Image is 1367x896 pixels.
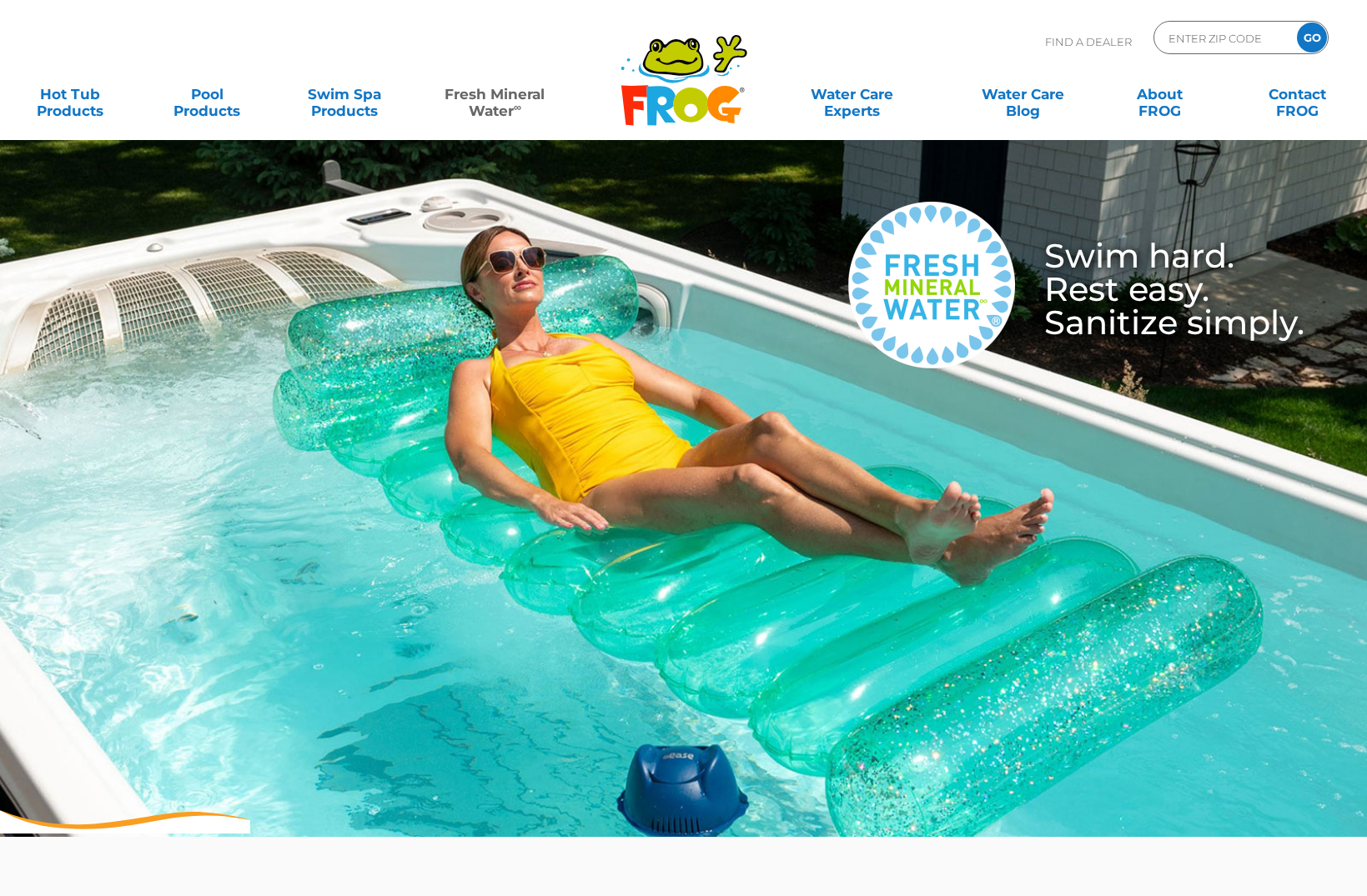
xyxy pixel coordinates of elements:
sup: ∞ [514,101,521,113]
input: Zip Code Form [1167,26,1279,50]
a: Fresh MineralWater∞ [428,78,561,111]
a: AboutFROG [1107,78,1214,111]
a: Swim SpaProducts [291,78,398,111]
a: ContactFROG [1244,78,1350,111]
input: GO [1297,23,1327,53]
p: Find A Dealer [1045,21,1132,63]
a: PoolProducts [153,78,260,111]
a: Hot TubProducts [17,78,123,111]
h3: Swim hard. Rest easy. Sanitize simply. [1015,239,1304,339]
a: Water CareExperts [766,78,939,111]
a: Water CareBlog [969,78,1076,111]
